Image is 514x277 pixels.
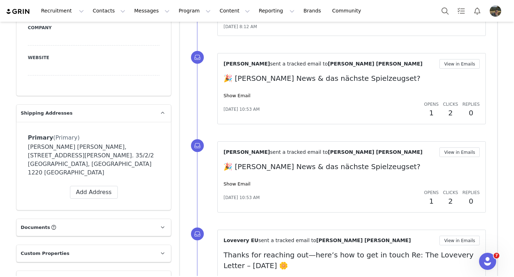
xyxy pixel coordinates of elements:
span: Opens [424,190,439,195]
span: [DATE] 10:53 AM [223,106,259,113]
body: Rich Text Area. Press ALT-0 for help. [6,6,293,14]
span: [PERSON_NAME] [PERSON_NAME] [316,237,411,243]
a: Brands [299,3,327,19]
span: Primary [28,134,53,141]
label: Website [28,54,160,61]
button: Profile [485,5,508,17]
button: Search [437,3,453,19]
span: [PERSON_NAME] [PERSON_NAME] [328,149,422,155]
button: Add Address [70,186,118,199]
body: The GRIN Team [3,3,243,68]
a: Verify [3,24,30,36]
p: 🎉 [PERSON_NAME] News & das nächste Spielzeugset? [223,73,480,84]
span: (Primary) [53,134,80,141]
a: Show Email [223,93,250,98]
p: Hi [PERSON_NAME] [PERSON_NAME], [3,3,243,9]
h2: 0 [462,196,480,207]
span: Shipping Addresses [21,110,72,117]
button: View in Emails [439,147,480,157]
iframe: Intercom live chat [479,253,496,270]
span: it or contact [EMAIL_ADDRESS][DOMAIN_NAME]. [114,51,227,57]
h2: 2 [443,196,458,207]
button: Content [215,3,254,19]
button: Messages [130,3,174,19]
a: Show Email [223,181,250,187]
span: [DATE] 10:53 AM [223,194,259,201]
span: [DATE] 8:12 AM [223,24,257,29]
a: Tasks [453,3,469,19]
button: View in Emails [439,236,480,245]
img: d3eca9bf-8218-431f-9ec6-b6d5e0a1fa9d.png [490,5,501,17]
h2: 1 [424,196,439,207]
div: [PERSON_NAME] [PERSON_NAME], [STREET_ADDRESS][PERSON_NAME]. 35/2/2 [GEOGRAPHIC_DATA], [GEOGRAPHIC... [28,143,160,177]
button: Recruitment [37,3,88,19]
span: sent a tracked email to [270,149,328,155]
span: sent a tracked email to [270,61,328,67]
span: Opens [424,102,439,107]
p: Thanks for reaching out—here’s how to get in touch Re: The Lovevery Letter – [DATE] 🌼 [223,250,480,271]
label: Company [28,25,160,31]
p: You’re almost done! Please click the link below to verify your email. The link expires in 1 hour. [3,14,243,19]
a: Community [328,3,369,19]
span: Documents [21,224,50,231]
p: 🎉 [PERSON_NAME] News & das nächste Spielzeugset? [223,161,480,172]
span: sent a tracked email to [258,237,316,243]
p: If you did not request this email, feel free to ignore [3,51,243,57]
span: 7 [494,253,499,258]
button: Notifications [469,3,485,19]
button: Reporting [255,3,299,19]
span: Clicks [443,102,458,107]
span: [PERSON_NAME] [223,61,270,67]
span: Replies [462,102,480,107]
button: Contacts [89,3,130,19]
button: Program [174,3,215,19]
span: Lovevery EU [223,237,258,243]
span: [PERSON_NAME] [PERSON_NAME] [328,61,422,67]
h2: 0 [462,108,480,118]
button: View in Emails [439,59,480,69]
h2: 2 [443,108,458,118]
span: Custom Properties [21,250,69,257]
img: grin logo [6,8,31,15]
h2: 1 [424,108,439,118]
span: Clicks [443,190,458,195]
span: [PERSON_NAME] [223,149,270,155]
span: Replies [462,190,480,195]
